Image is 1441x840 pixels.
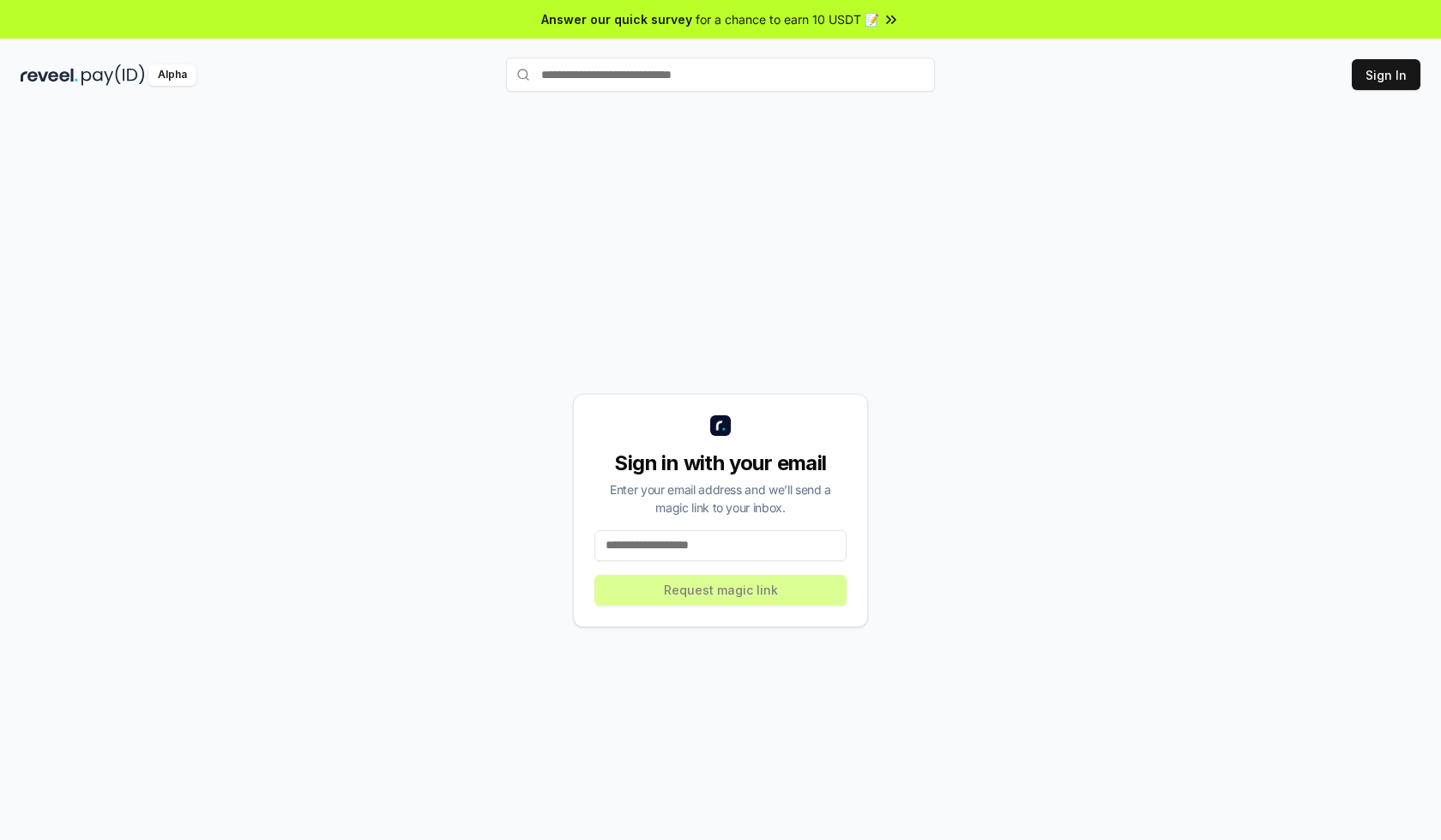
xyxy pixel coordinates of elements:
[541,10,692,28] span: Answer our quick survey
[1352,59,1420,90] button: Sign In
[594,480,847,517] div: Enter your email address and we’ll send a magic link to your inbox.
[81,64,145,86] img: pay_id
[696,10,879,28] span: for a chance to earn 10 USDT 📝
[594,450,847,477] div: Sign in with your email
[710,415,731,436] img: logo_small
[148,64,196,86] div: Alpha
[21,64,78,86] img: reveel_dark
